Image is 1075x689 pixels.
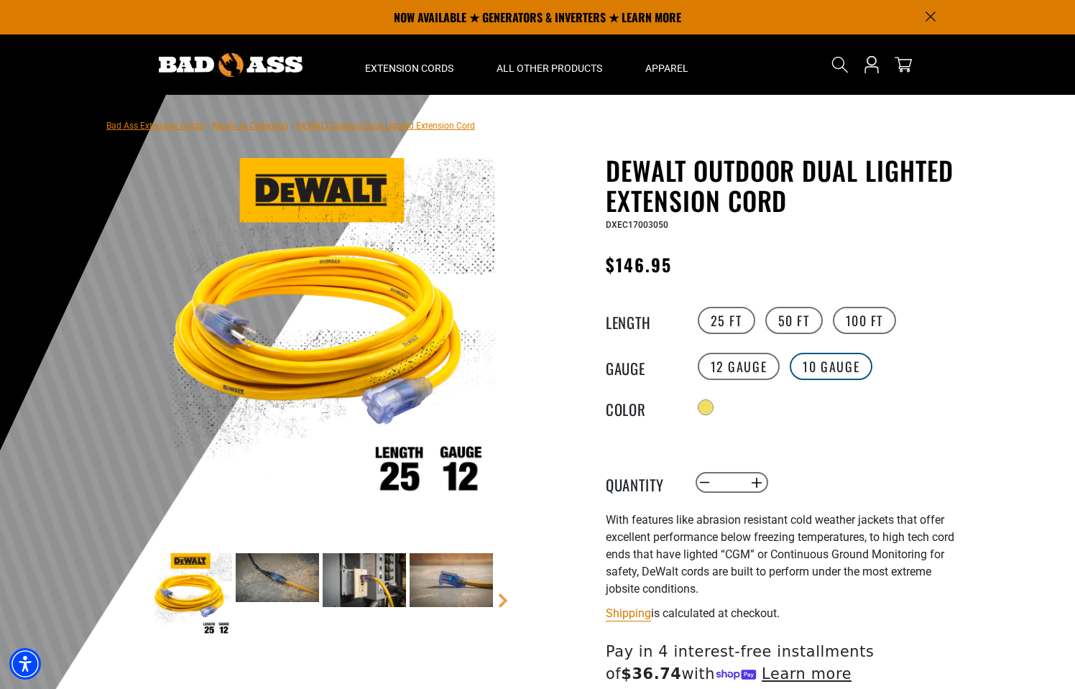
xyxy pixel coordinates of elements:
span: Extension Cords [365,62,453,75]
label: 10 Gauge [790,353,872,380]
summary: Apparel [624,34,710,95]
label: 50 FT [765,307,823,334]
legend: Gauge [606,357,678,376]
span: › [291,121,294,131]
legend: Color [606,398,678,417]
a: Return to Collection [212,121,288,131]
label: 25 FT [698,307,755,334]
a: cart [892,56,915,73]
span: With features like abrasion resistant cold weather jackets that offer excellent performance below... [606,513,954,596]
a: Shipping [606,606,651,620]
div: Accessibility Menu [9,648,41,680]
span: All Other Products [497,62,602,75]
summary: Search [829,53,852,76]
nav: breadcrumbs [106,116,475,134]
label: Quantity [606,473,678,492]
h1: DEWALT Outdoor Dual Lighted Extension Cord [606,155,958,216]
span: DXEC17003050 [606,220,668,230]
a: Open this option [860,34,883,95]
a: Bad Ass Extension Cords [106,121,203,131]
a: Next [496,593,510,608]
summary: All Other Products [475,34,624,95]
span: DEWALT Outdoor Dual Lighted Extension Cord [297,121,475,131]
legend: Length [606,311,678,330]
span: $146.95 [606,251,673,277]
label: 12 Gauge [698,353,780,380]
div: is calculated at checkout. [606,604,958,623]
span: Apparel [645,62,688,75]
img: Bad Ass Extension Cords [159,53,303,77]
summary: Extension Cords [343,34,475,95]
label: 100 FT [833,307,897,334]
span: › [206,121,209,131]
